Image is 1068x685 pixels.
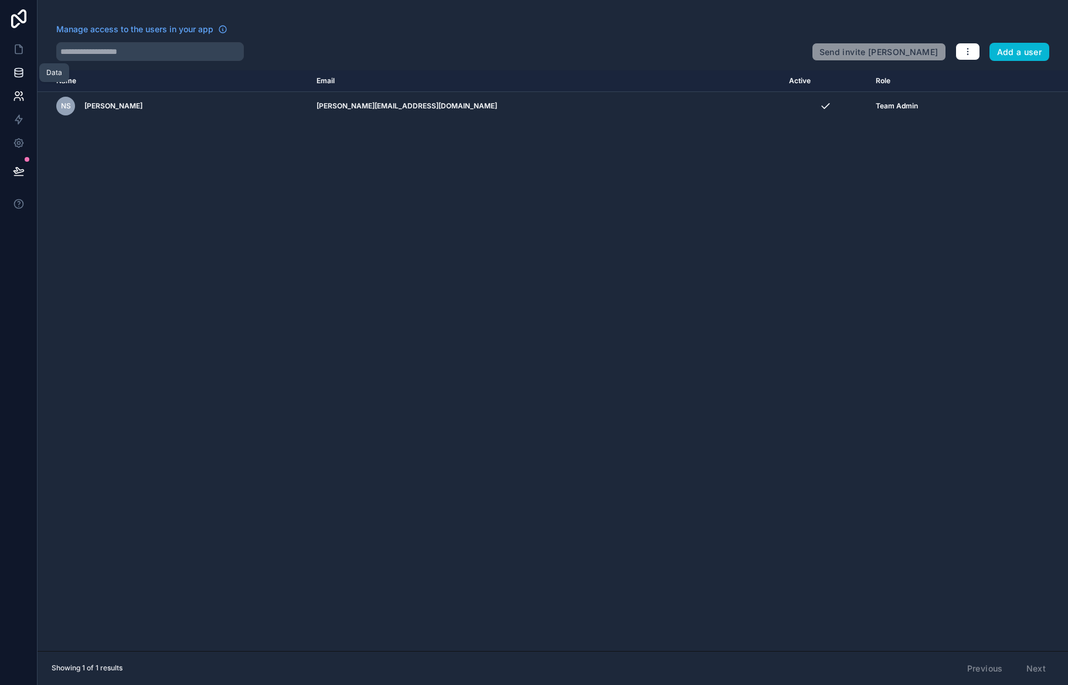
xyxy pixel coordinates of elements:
th: Active [782,70,869,92]
a: Manage access to the users in your app [56,23,227,35]
td: [PERSON_NAME][EMAIL_ADDRESS][DOMAIN_NAME] [309,92,782,121]
th: Role [869,70,1005,92]
span: [PERSON_NAME] [84,101,142,111]
span: Team Admin [876,101,918,111]
th: Name [38,70,309,92]
div: Data [46,68,62,77]
span: Showing 1 of 1 results [52,663,123,673]
th: Email [309,70,782,92]
div: scrollable content [38,70,1068,651]
span: Manage access to the users in your app [56,23,213,35]
span: NS [61,101,71,111]
button: Add a user [989,43,1050,62]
